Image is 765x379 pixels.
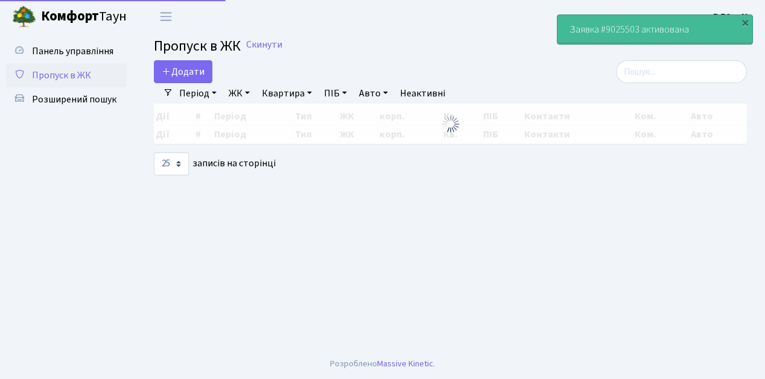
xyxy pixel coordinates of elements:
a: Панель управління [6,39,127,63]
a: ПІБ [319,83,352,104]
span: Пропуск в ЖК [32,69,91,82]
a: Massive Kinetic [377,357,433,370]
a: ЖК [224,83,255,104]
span: Розширений пошук [32,93,116,106]
a: Пропуск в ЖК [6,63,127,87]
a: Квартира [257,83,317,104]
span: Таун [41,7,127,27]
div: × [739,16,751,28]
span: Додати [162,65,205,78]
input: Пошук... [616,60,747,83]
select: записів на сторінці [154,152,189,175]
img: Обробка... [441,114,460,134]
a: Розширений пошук [6,87,127,111]
a: Скинути [246,39,282,51]
span: Пропуск в ЖК [154,36,241,57]
a: Додати [154,60,212,83]
img: logo.png [12,5,36,29]
span: Панель управління [32,45,113,58]
label: записів на сторінці [154,152,276,175]
div: Розроблено . [330,357,435,371]
button: Переключити навігацію [151,7,181,27]
a: Період [174,83,221,104]
a: Авто [354,83,393,104]
div: Заявка #9025503 активована [557,15,752,44]
a: Неактивні [395,83,450,104]
b: Комфорт [41,7,99,26]
a: ВЛ2 -. К. [713,10,751,24]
